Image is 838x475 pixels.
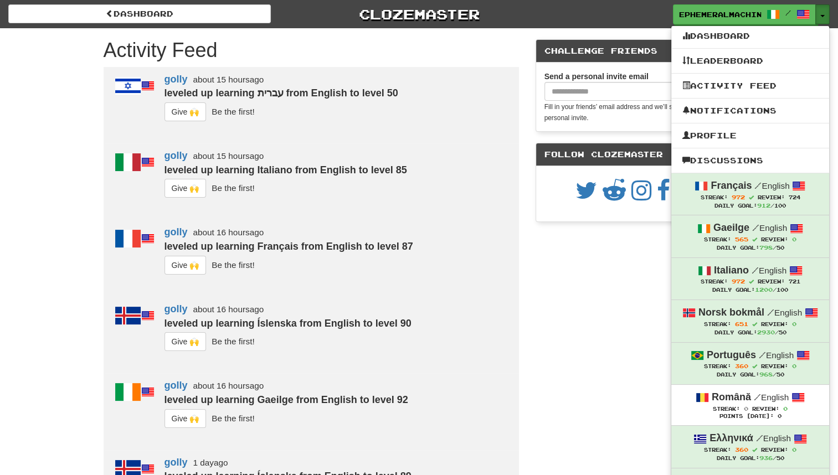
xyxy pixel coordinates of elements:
small: Be the first! [212,413,254,422]
div: Daily Goal: /50 [682,244,818,252]
small: about 16 hours ago [193,228,264,237]
a: golly [164,457,188,468]
span: 0 [792,236,796,242]
div: Follow Clozemaster [536,143,734,166]
span: 968 [759,371,772,378]
strong: leveled up learning Italiano from English to level 85 [164,164,407,175]
button: Give 🙌 [164,409,207,428]
span: Streak includes today. [752,237,757,242]
a: golly [164,303,188,314]
a: golly [164,150,188,161]
strong: Português [707,349,756,360]
small: English [754,393,789,402]
span: Review: [757,278,784,285]
strong: leveled up learning Gaeilge from English to level 92 [164,394,408,405]
span: / [754,392,761,402]
span: 651 [735,321,748,327]
small: about 16 hours ago [193,304,264,314]
span: 0 [792,363,796,369]
small: English [754,181,789,190]
span: 0 [792,321,796,327]
span: 724 [788,194,800,200]
span: / [785,9,791,17]
div: Points [DATE]: 0 [682,413,818,420]
span: / [752,265,759,275]
strong: Send a personal invite email [544,72,649,81]
small: English [767,308,802,317]
span: 0 [744,405,748,412]
strong: leveled up learning עברית from English to level 50 [164,87,398,99]
span: / [756,433,763,443]
div: Daily Goal: /100 [682,286,818,294]
span: Review: [752,406,779,412]
a: Clozemaster [287,4,550,24]
div: Challenge Friends [536,40,734,63]
a: Discussions [671,153,829,168]
span: 972 [731,194,744,200]
span: 1200 [755,286,773,293]
a: Profile [671,128,829,143]
div: Daily Goal: /100 [682,202,818,210]
strong: Română [712,391,751,402]
small: Fill in your friends’ email address and we’ll send them a personal invite. [544,103,706,122]
button: Give 🙌 [164,332,207,351]
strong: Français [711,180,752,191]
strong: Norsk bokmål [698,307,764,318]
span: 798 [759,244,772,251]
small: about 15 hours ago [193,75,264,84]
div: Daily Goal: /50 [682,370,818,379]
span: / [754,180,762,190]
span: Streak: [700,278,727,285]
a: Română /English Streak: 0 Review: 0 Points [DATE]: 0 [671,385,829,425]
span: Review: [761,321,788,327]
a: Français /English Streak: 972 Review: 724 Daily Goal:912/100 [671,173,829,215]
button: Give 🙌 [164,256,207,275]
span: 721 [788,278,800,285]
a: Notifications [671,104,829,118]
span: / [767,307,774,317]
a: Gaeilge /English Streak: 565 Review: 0 Daily Goal:798/50 [671,215,829,257]
a: Dashboard [671,29,829,43]
small: 1 day ago [193,458,228,467]
a: Ephemeralmachines / [673,4,816,24]
small: about 16 hours ago [193,381,264,390]
span: / [759,350,766,360]
strong: Italiano [714,265,749,276]
span: Streak: [704,236,731,242]
span: Streak includes today. [748,195,753,200]
span: Streak includes today. [748,279,753,284]
a: Português /English Streak: 360 Review: 0 Daily Goal:968/50 [671,343,829,384]
span: 360 [735,363,748,369]
span: Review: [757,194,784,200]
span: 565 [735,236,748,242]
small: Be the first! [212,107,254,116]
small: English [752,223,787,233]
strong: leveled up learning Français from English to level 87 [164,241,413,252]
span: 936 [759,455,772,461]
h1: Activity Feed [104,39,519,61]
a: Leaderboard [671,54,829,68]
span: Review: [761,363,788,369]
span: Review: [761,447,788,453]
span: Streak: [700,194,727,200]
strong: Ελληνικά [710,432,753,443]
span: / [752,223,759,233]
strong: leveled up learning Íslenska from English to level 90 [164,318,412,329]
span: Streak: [704,447,731,453]
span: Streak: [704,363,731,369]
strong: Gaeilge [713,222,749,233]
span: Streak includes today. [752,447,757,452]
span: Streak includes today. [752,364,757,369]
a: Italiano /English Streak: 972 Review: 721 Daily Goal:1200/100 [671,258,829,300]
small: English [756,433,791,443]
a: Norsk bokmål /English Streak: 651 Review: 0 Daily Goal:2930/50 [671,300,829,342]
small: Be the first! [212,260,254,270]
div: Daily Goal: /50 [682,454,818,462]
a: Activity Feed [671,79,829,93]
span: Ephemeralmachines [679,9,761,19]
small: English [759,350,794,360]
button: Give 🙌 [164,102,207,121]
span: 972 [731,278,744,285]
span: 360 [735,446,748,453]
span: Review: [761,236,788,242]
